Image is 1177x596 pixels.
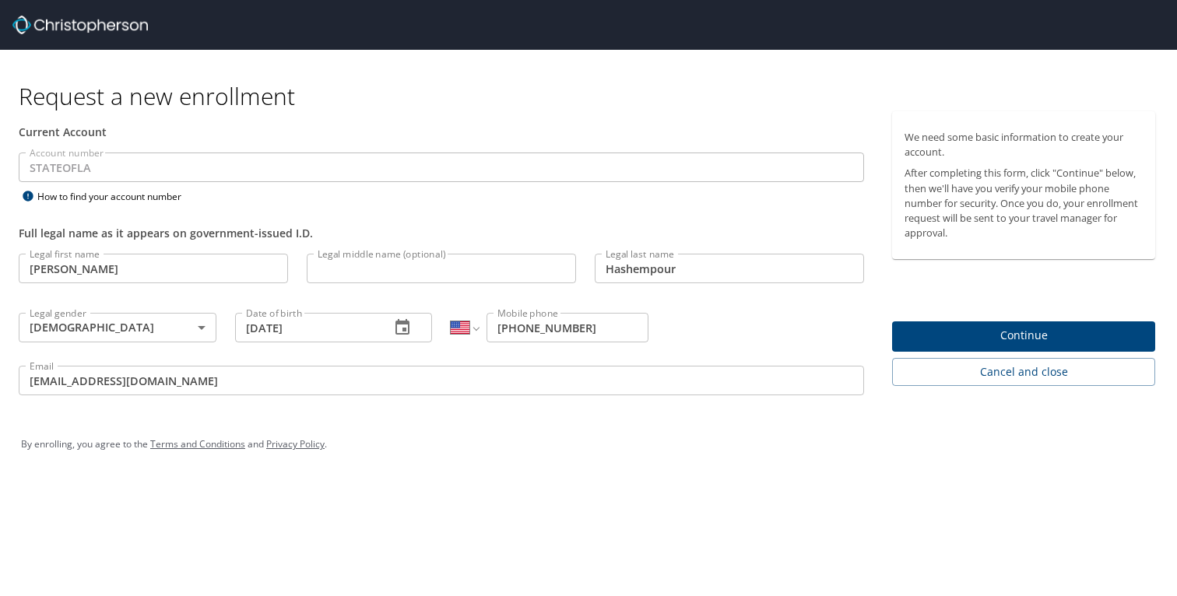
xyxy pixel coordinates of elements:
h1: Request a new enrollment [19,81,1168,111]
div: [DEMOGRAPHIC_DATA] [19,313,216,342]
p: We need some basic information to create your account. [905,130,1143,160]
div: Current Account [19,124,864,140]
a: Privacy Policy [266,437,325,451]
p: After completing this form, click "Continue" below, then we'll have you verify your mobile phone ... [905,166,1143,240]
button: Continue [892,321,1155,352]
div: By enrolling, you agree to the and . [21,425,1156,464]
button: Cancel and close [892,358,1155,387]
div: How to find your account number [19,187,213,206]
span: Cancel and close [905,363,1143,382]
span: Continue [905,326,1143,345]
a: Terms and Conditions [150,437,245,451]
input: MM/DD/YYYY [235,313,378,342]
input: Enter phone number [487,313,648,342]
div: Full legal name as it appears on government-issued I.D. [19,225,864,241]
img: cbt logo [12,16,148,34]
